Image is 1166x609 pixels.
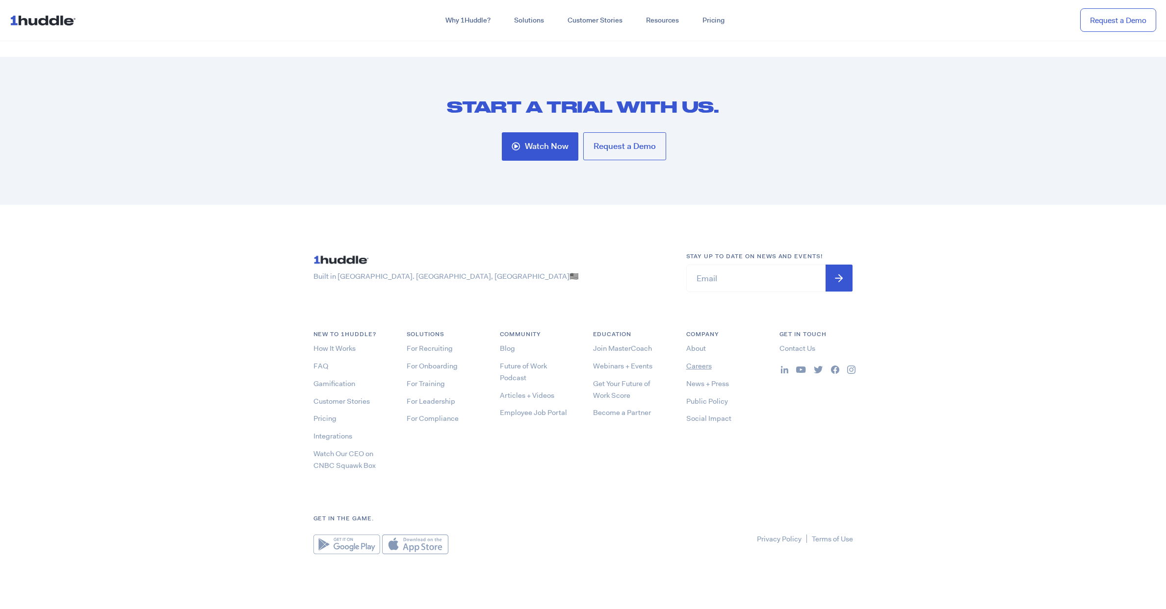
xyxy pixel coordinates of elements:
span: Watch Now [525,142,569,151]
input: Submit [826,265,853,292]
a: Become a Partner [593,408,651,417]
img: ... [781,366,788,373]
img: Apple App Store [382,535,448,554]
a: About [686,343,706,353]
a: Solutions [502,12,556,29]
a: Pricing [313,414,337,423]
h6: COMMUNITY [500,330,573,339]
a: Employee Job Portal [500,408,567,417]
a: For Training [407,379,445,389]
a: Contact Us [779,343,815,353]
a: Articles + Videos [500,390,554,400]
h6: COMPANY [686,330,760,339]
a: For Compliance [407,414,459,423]
img: ... [831,365,839,374]
h6: Get in Touch [779,330,853,339]
h6: Solutions [407,330,480,339]
a: For Recruiting [407,343,453,353]
a: Watch Now [502,132,578,161]
a: Gamification [313,379,355,389]
a: How It Works [313,343,356,353]
img: ... [847,365,855,374]
a: Request a Demo [1080,8,1156,32]
a: For Onboarding [407,361,458,371]
a: Blog [500,343,515,353]
a: Public Policy [686,396,728,406]
a: Why 1Huddle? [434,12,502,29]
img: ... [313,252,372,268]
a: Future of Work Podcast [500,361,547,383]
img: ... [796,366,806,373]
img: ... [814,366,823,373]
a: Webinars + Events [593,361,652,371]
a: Social Impact [686,414,731,423]
a: News + Press [686,379,729,389]
img: Google Play Store [313,535,380,554]
p: Built in [GEOGRAPHIC_DATA]. [GEOGRAPHIC_DATA], [GEOGRAPHIC_DATA] [313,271,667,282]
img: ... [10,11,80,29]
span: Request a Demo [594,142,656,150]
a: For Leadership [407,396,455,406]
a: Customer Stories [556,12,634,29]
span: 🇺🇸 [570,271,579,281]
h6: Stay up to date on news and events! [686,252,853,261]
a: FAQ [313,361,328,371]
a: Privacy Policy [757,534,802,544]
a: Join MasterCoach [593,343,652,353]
a: Careers [686,361,712,371]
h6: NEW TO 1HUDDLE? [313,330,387,339]
a: Watch Our CEO on CNBC Squawk Box [313,449,376,470]
a: Integrations [313,431,352,441]
a: Resources [634,12,691,29]
h6: Education [593,330,667,339]
a: Request a Demo [583,132,666,160]
a: Terms of Use [812,534,853,544]
a: Customer Stories [313,396,370,406]
h6: Get in the game. [313,514,853,523]
a: Pricing [691,12,736,29]
a: Get Your Future of Work Score [593,379,650,400]
input: Email [686,265,853,292]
